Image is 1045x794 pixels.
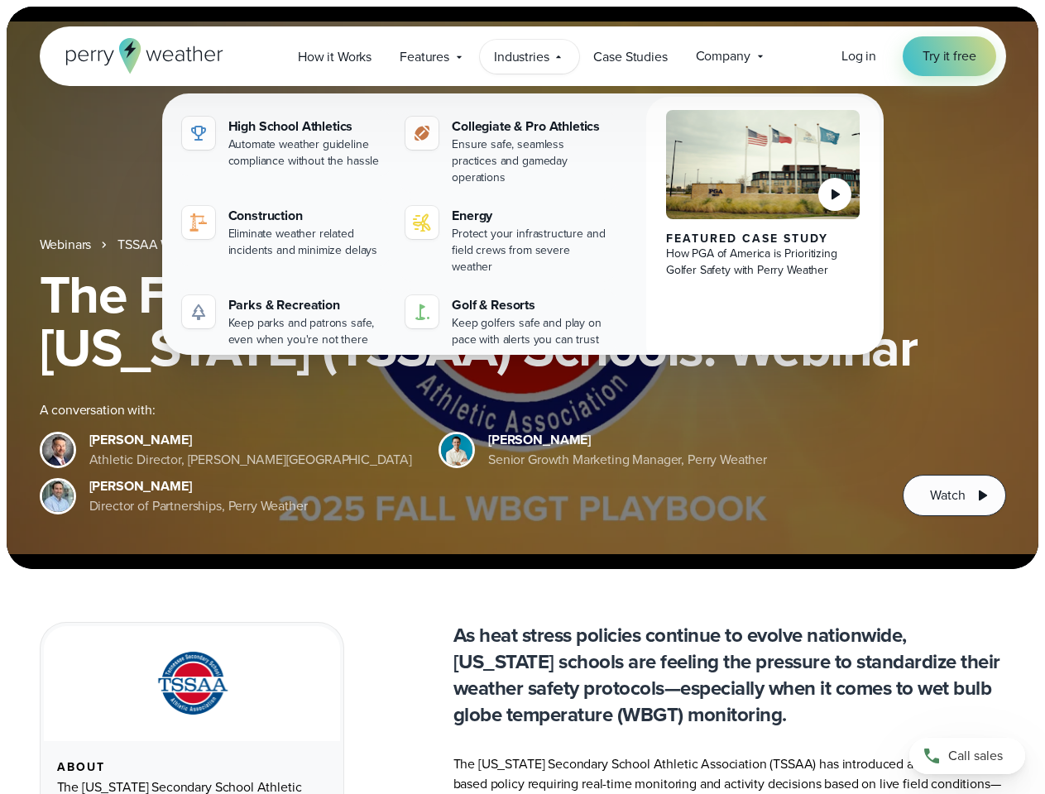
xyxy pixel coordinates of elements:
a: Collegiate & Pro Athletics Ensure safe, seamless practices and gameday operations [399,110,616,193]
a: Webinars [40,235,92,255]
span: Try it free [923,46,975,66]
img: Brian Wyatt [42,434,74,466]
div: Director of Partnerships, Perry Weather [89,496,308,516]
nav: Breadcrumb [40,235,1006,255]
img: construction perry weather [189,213,209,232]
a: construction perry weather Construction Eliminate weather related incidents and minimize delays [175,199,393,265]
div: Keep golfers safe and play on pace with alerts you can trust [452,315,610,348]
span: Call sales [948,746,1003,766]
h1: The Fall WBGT Playbook for [US_STATE] (TSSAA) Schools: Webinar [40,268,1006,374]
a: Golf & Resorts Keep golfers safe and play on pace with alerts you can trust [399,289,616,355]
a: Call sales [909,738,1025,774]
button: Watch [903,475,1005,516]
a: Log in [841,46,876,66]
div: Ensure safe, seamless practices and gameday operations [452,136,610,186]
span: Company [696,46,750,66]
img: highschool-icon.svg [189,123,209,143]
div: [PERSON_NAME] [488,430,767,450]
a: Energy Protect your infrastructure and field crews from severe weather [399,199,616,282]
span: Case Studies [593,47,667,67]
div: A conversation with: [40,400,877,420]
div: Golf & Resorts [452,295,610,315]
span: Features [400,47,449,67]
div: Collegiate & Pro Athletics [452,117,610,136]
div: High School Athletics [228,117,386,136]
div: Senior Growth Marketing Manager, Perry Weather [488,450,767,470]
div: Parks & Recreation [228,295,386,315]
a: High School Athletics Automate weather guideline compliance without the hassle [175,110,393,176]
div: Athletic Director, [PERSON_NAME][GEOGRAPHIC_DATA] [89,450,413,470]
div: Eliminate weather related incidents and minimize delays [228,226,386,259]
div: [PERSON_NAME] [89,430,413,450]
span: How it Works [298,47,372,67]
img: energy-icon@2x-1.svg [412,213,432,232]
div: Protect your infrastructure and field crews from severe weather [452,226,610,275]
a: PGA of America, Frisco Campus Featured Case Study How PGA of America is Prioritizing Golfer Safet... [646,97,880,368]
span: Watch [930,485,965,505]
img: golf-iconV2.svg [412,302,432,322]
p: As heat stress policies continue to evolve nationwide, [US_STATE] schools are feeling the pressur... [453,622,1006,728]
div: How PGA of America is Prioritizing Golfer Safety with Perry Weather [666,246,860,279]
span: Log in [841,46,876,65]
div: Featured Case Study [666,232,860,246]
a: TSSAA WBGT Fall Playbook [117,235,275,255]
a: Try it free [903,36,995,76]
img: proathletics-icon@2x-1.svg [412,123,432,143]
a: How it Works [284,40,386,74]
img: PGA of America, Frisco Campus [666,110,860,219]
div: About [57,761,327,774]
img: TSSAA-Tennessee-Secondary-School-Athletic-Association.svg [137,646,247,721]
img: Spencer Patton, Perry Weather [441,434,472,466]
a: Case Studies [579,40,681,74]
div: Energy [452,206,610,226]
img: Jeff Wood [42,481,74,512]
div: Construction [228,206,386,226]
div: Keep parks and patrons safe, even when you're not there [228,315,386,348]
div: [PERSON_NAME] [89,476,308,496]
div: Automate weather guideline compliance without the hassle [228,136,386,170]
img: parks-icon-grey.svg [189,302,209,322]
a: Parks & Recreation Keep parks and patrons safe, even when you're not there [175,289,393,355]
span: Industries [494,47,549,67]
